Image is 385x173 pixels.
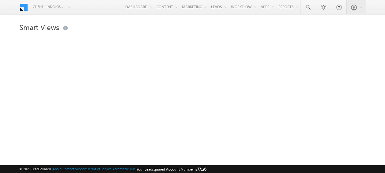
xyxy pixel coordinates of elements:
[19,22,59,32] span: Smart Views
[197,167,206,171] span: 77195
[137,167,206,171] span: Your Leadsquared Account Number is
[62,167,87,171] a: Contact Support
[88,167,111,171] a: Terms of Service
[19,166,206,172] span: © 2025 LeadSquared | | | | |
[33,4,65,10] span: Client - indglobal2 (77195)
[112,167,136,171] a: Acceptable Use
[53,167,62,171] a: About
